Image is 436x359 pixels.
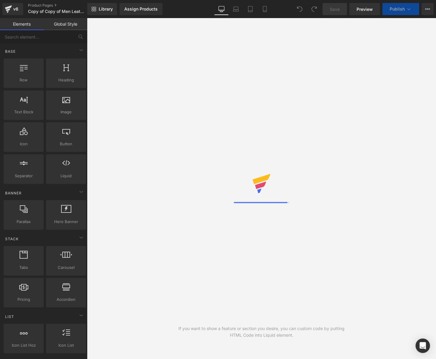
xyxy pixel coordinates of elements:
[349,3,380,15] a: Preview
[48,77,84,83] span: Heading
[99,6,113,12] span: Library
[258,3,272,15] a: Mobile
[2,3,23,15] a: v6
[422,3,434,15] button: More
[416,339,430,353] div: Open Intercom Messenger
[5,141,42,147] span: Icon
[5,236,19,242] span: Stack
[48,109,84,115] span: Image
[294,3,306,15] button: Undo
[330,6,340,12] span: Save
[308,3,320,15] button: Redo
[48,342,84,348] span: Icon List
[48,173,84,179] span: Liquid
[5,77,42,83] span: Row
[87,3,117,15] a: New Library
[5,264,42,271] span: Tabs
[5,173,42,179] span: Separator
[5,314,15,320] span: List
[357,6,373,12] span: Preview
[5,109,42,115] span: Text Block
[48,141,84,147] span: Button
[5,219,42,225] span: Parallax
[48,219,84,225] span: Hero Banner
[5,342,42,348] span: Icon List Hoz
[48,264,84,271] span: Carousel
[28,3,97,8] a: Product Pages
[48,296,84,303] span: Accordion
[243,3,258,15] a: Tablet
[5,49,16,54] span: Base
[5,296,42,303] span: Pricing
[28,9,86,14] span: Copy of Copy of Men Leather Shoe - revised for new GMC
[174,325,349,339] div: If you want to show a feature or section you desire, you can custom code by putting HTML Code int...
[390,7,405,11] span: Publish
[124,7,158,11] div: Assign Products
[44,18,87,30] a: Global Style
[214,3,229,15] a: Desktop
[5,190,22,196] span: Banner
[12,5,20,13] div: v6
[229,3,243,15] a: Laptop
[382,3,419,15] button: Publish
